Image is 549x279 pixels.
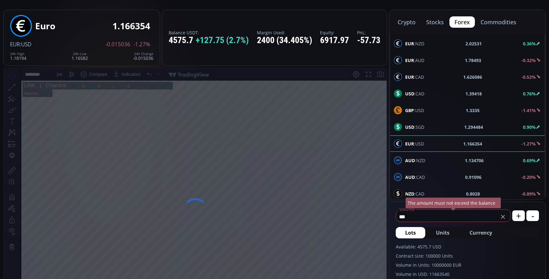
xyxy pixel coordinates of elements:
[405,107,414,113] b: GBP
[133,52,153,56] div: 24h Change
[405,74,414,80] b: EUR
[127,15,137,20] div: 20.32
[521,191,536,197] b: -0.89%
[405,40,424,47] span: :NZD
[405,57,414,63] b: EUR
[36,23,47,27] div: 78.55
[405,90,424,97] span: :CAD
[476,16,521,28] button: commodities
[405,197,501,208] div: The amount must not exceed the balance
[405,124,414,130] b: USD
[523,41,536,47] b: 0.36%
[436,229,449,236] span: Units
[14,258,17,266] div: Hide Drawings Toolbar
[465,40,482,47] b: 2.02531
[81,15,92,20] div: 20.30
[38,14,63,20] div: Chainlink
[357,36,380,45] div: -57.73
[109,15,111,20] div: L
[133,52,153,60] div: -0.015036
[257,36,312,45] div: 2400 (34.405%)
[169,36,249,45] div: 4575.7
[465,90,482,97] b: 1.39418
[72,52,88,60] div: 1.16582
[405,74,424,80] span: :CAD
[464,124,483,130] b: 1.294484
[405,57,424,64] span: :AUD
[405,191,424,197] span: :CAD
[521,107,536,113] b: -1.41%
[106,42,130,47] span: -0.015036
[396,243,539,250] label: Available: 4575.7 USD
[35,21,55,31] div: Euro
[465,174,481,180] b: 0.91096
[526,210,539,221] button: -
[405,91,414,97] b: USD
[405,191,414,197] b: NZD
[72,52,88,56] div: 24h Low
[396,253,539,259] label: Contract size: 100000 Units
[396,271,539,277] label: Volume in USD: 11663540
[124,15,127,20] div: C
[521,174,536,180] b: -0.20%
[10,41,20,48] span: EUR
[396,227,425,238] button: Lots
[523,124,536,130] b: 0.90%
[470,229,492,236] span: Currency
[466,191,480,197] b: 0.8028
[405,124,424,130] span: :SGD
[449,16,475,28] button: forex
[169,30,249,35] label: Balance USDT:
[111,15,122,20] div: 20.30
[20,41,31,48] span: :USD
[405,157,425,164] span: :NZD
[396,262,539,268] label: Volume in Units: 10000000 EUR
[67,14,73,20] div: Market open
[320,30,349,35] label: Equity:
[427,227,459,238] button: Units
[118,3,137,9] div: Indicators
[521,74,536,80] b: -0.52%
[78,15,81,20] div: O
[94,15,97,20] div: H
[465,157,484,164] b: 1.134706
[357,30,380,35] label: PnL:
[521,57,536,63] b: -0.32%
[405,174,415,180] b: AUD
[405,107,424,114] span: :USD
[393,16,421,28] button: crypto
[460,227,502,238] button: Currency
[20,14,32,20] div: LINK
[52,3,58,9] div: 1 m
[466,107,480,114] b: 1.3335
[133,42,150,47] span: -1.27%
[10,52,26,60] div: 1.18194
[405,229,416,236] span: Lots
[421,16,449,28] button: stocks
[6,84,11,90] div: 
[320,36,349,45] div: 6917.97
[405,157,415,163] b: AUD
[196,36,249,45] span: +127.75 (2.7%)
[32,14,38,20] div: 1
[465,57,481,64] b: 1.78493
[139,15,167,20] div: +0.03 (+0.15%)
[112,21,150,31] div: 1.166354
[405,41,414,47] b: EUR
[257,30,312,35] label: Margin Used:
[10,52,26,56] div: 24h High
[97,15,107,20] div: 20.32
[512,210,525,221] button: +
[20,23,34,27] div: Volume
[405,174,425,180] span: :CAD
[463,74,482,80] b: 1.626086
[523,91,536,97] b: 0.76%
[85,3,103,9] div: Compare
[523,157,536,163] b: 0.69%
